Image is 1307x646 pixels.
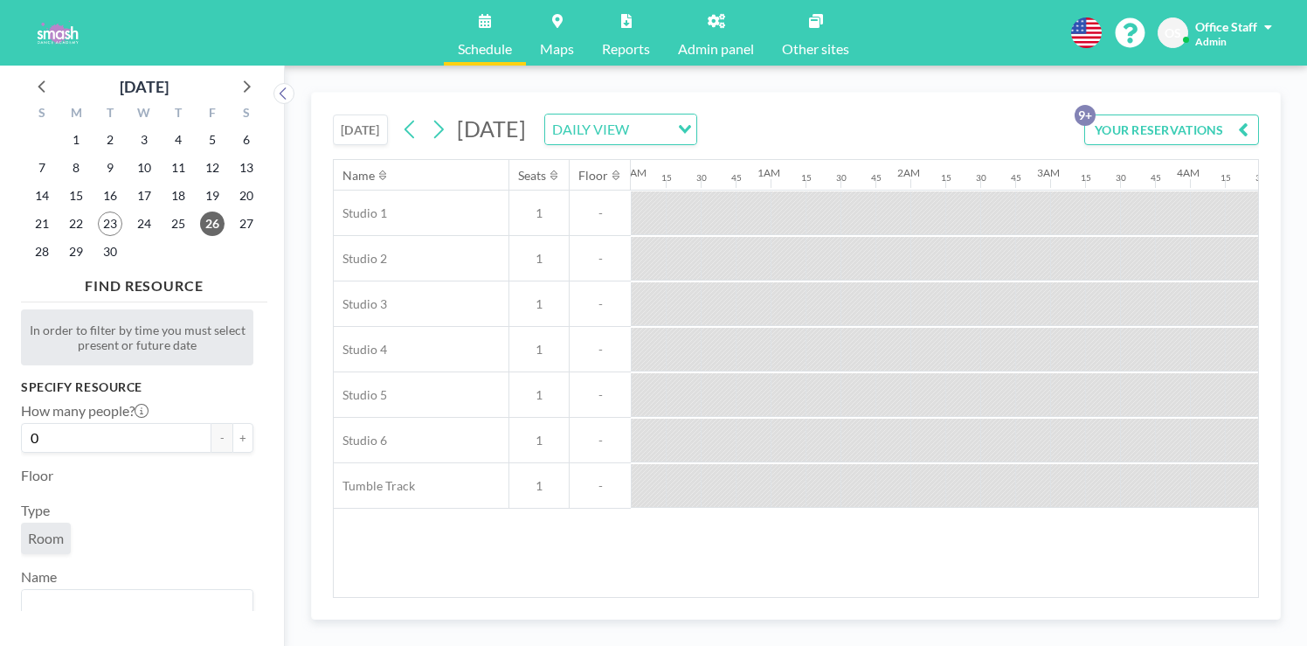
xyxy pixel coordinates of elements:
[509,433,569,448] span: 1
[211,423,232,453] button: -
[836,172,847,184] div: 30
[1084,115,1259,145] button: YOUR RESERVATIONS9+
[509,478,569,494] span: 1
[30,240,54,264] span: Sunday, September 28, 2025
[334,296,387,312] span: Studio 3
[21,467,53,484] label: Floor
[28,16,86,51] img: organization-logo
[64,128,88,152] span: Monday, September 1, 2025
[1037,166,1060,179] div: 3AM
[132,128,156,152] span: Wednesday, September 3, 2025
[334,478,415,494] span: Tumble Track
[570,251,631,267] span: -
[98,240,122,264] span: Tuesday, September 30, 2025
[98,184,122,208] span: Tuesday, September 16, 2025
[570,478,631,494] span: -
[897,166,920,179] div: 2AM
[128,103,162,126] div: W
[976,172,986,184] div: 30
[509,342,569,358] span: 1
[98,156,122,180] span: Tuesday, September 9, 2025
[1116,172,1126,184] div: 30
[570,387,631,403] span: -
[334,342,387,358] span: Studio 4
[132,184,156,208] span: Wednesday, September 17, 2025
[1255,172,1266,184] div: 30
[166,156,190,180] span: Thursday, September 11, 2025
[64,156,88,180] span: Monday, September 8, 2025
[166,128,190,152] span: Thursday, September 4, 2025
[21,270,267,295] h4: FIND RESOURCE
[234,212,259,236] span: Saturday, September 27, 2025
[98,212,122,236] span: Tuesday, September 23, 2025
[64,240,88,264] span: Monday, September 29, 2025
[509,387,569,403] span: 1
[602,42,650,56] span: Reports
[570,296,631,312] span: -
[334,251,387,267] span: Studio 2
[634,118,667,141] input: Search for option
[200,212,225,236] span: Friday, September 26, 2025
[678,42,754,56] span: Admin panel
[132,156,156,180] span: Wednesday, September 10, 2025
[941,172,951,184] div: 15
[24,594,243,616] input: Search for option
[98,128,122,152] span: Tuesday, September 2, 2025
[570,433,631,448] span: -
[30,212,54,236] span: Sunday, September 21, 2025
[166,212,190,236] span: Thursday, September 25, 2025
[1195,19,1257,34] span: Office Staff
[234,184,259,208] span: Saturday, September 20, 2025
[30,156,54,180] span: Sunday, September 7, 2025
[1177,166,1200,179] div: 4AM
[782,42,849,56] span: Other sites
[578,168,608,184] div: Floor
[232,423,253,453] button: +
[549,118,633,141] span: DAILY VIEW
[161,103,195,126] div: T
[509,205,569,221] span: 1
[25,103,59,126] div: S
[801,172,812,184] div: 15
[234,128,259,152] span: Saturday, September 6, 2025
[120,74,169,99] div: [DATE]
[342,168,375,184] div: Name
[200,184,225,208] span: Friday, September 19, 2025
[509,296,569,312] span: 1
[661,172,672,184] div: 15
[871,172,882,184] div: 45
[195,103,229,126] div: F
[518,168,546,184] div: Seats
[93,103,128,126] div: T
[200,156,225,180] span: Friday, September 12, 2025
[458,42,512,56] span: Schedule
[1151,172,1161,184] div: 45
[540,42,574,56] span: Maps
[166,184,190,208] span: Thursday, September 18, 2025
[28,530,64,547] span: Room
[1165,25,1181,41] span: OS
[1011,172,1021,184] div: 45
[570,342,631,358] span: -
[334,387,387,403] span: Studio 5
[234,156,259,180] span: Saturday, September 13, 2025
[1195,35,1227,48] span: Admin
[22,590,252,620] div: Search for option
[545,115,696,144] div: Search for option
[59,103,93,126] div: M
[570,205,631,221] span: -
[200,128,225,152] span: Friday, September 5, 2025
[509,251,569,267] span: 1
[21,502,50,519] label: Type
[30,184,54,208] span: Sunday, September 14, 2025
[757,166,780,179] div: 1AM
[64,212,88,236] span: Monday, September 22, 2025
[64,184,88,208] span: Monday, September 15, 2025
[21,379,253,395] h3: Specify resource
[333,115,388,145] button: [DATE]
[229,103,263,126] div: S
[696,172,707,184] div: 30
[21,568,57,586] label: Name
[334,433,387,448] span: Studio 6
[132,212,156,236] span: Wednesday, September 24, 2025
